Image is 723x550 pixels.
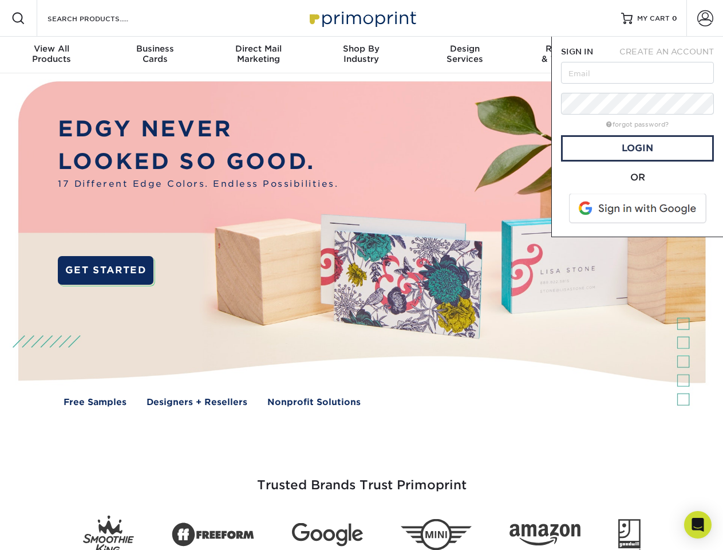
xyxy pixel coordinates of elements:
a: Shop ByIndustry [310,37,413,73]
a: Free Samples [64,396,127,409]
img: Goodwill [618,519,641,550]
p: LOOKED SO GOOD. [58,146,338,178]
p: EDGY NEVER [58,113,338,146]
img: Amazon [509,524,580,546]
a: Nonprofit Solutions [267,396,361,409]
div: Open Intercom Messenger [684,511,712,539]
a: DesignServices [413,37,516,73]
div: Cards [103,44,206,64]
img: Google [292,523,363,547]
input: Email [561,62,714,84]
span: Resources [516,44,619,54]
div: Services [413,44,516,64]
a: Direct MailMarketing [207,37,310,73]
div: Industry [310,44,413,64]
a: GET STARTED [58,256,153,285]
span: Direct Mail [207,44,310,54]
span: CREATE AN ACCOUNT [619,47,714,56]
a: BusinessCards [103,37,206,73]
a: Login [561,135,714,162]
div: OR [561,171,714,184]
span: MY CART [637,14,670,23]
h3: Trusted Brands Trust Primoprint [27,450,697,506]
img: Primoprint [305,6,419,30]
div: & Templates [516,44,619,64]
span: SIGN IN [561,47,593,56]
span: Business [103,44,206,54]
a: Designers + Resellers [147,396,247,409]
div: Marketing [207,44,310,64]
span: Design [413,44,516,54]
span: 0 [672,14,677,22]
span: 17 Different Edge Colors. Endless Possibilities. [58,178,338,191]
input: SEARCH PRODUCTS..... [46,11,158,25]
iframe: Google Customer Reviews [3,515,97,546]
a: forgot password? [606,121,669,128]
span: Shop By [310,44,413,54]
a: Resources& Templates [516,37,619,73]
